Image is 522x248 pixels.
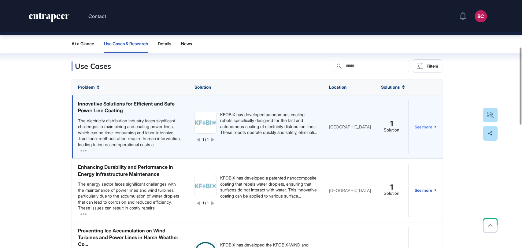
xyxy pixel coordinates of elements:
[384,127,399,133] div: Solution
[329,85,346,90] span: Location
[104,41,148,46] span: Use Cases & Research
[195,175,216,197] img: image
[78,118,182,148] div: The electricity distribution industry faces significant challenges in maintaining and coating pow...
[78,85,94,90] span: Problem
[158,35,171,53] button: Details
[390,121,393,127] span: 1
[104,35,148,53] button: Use Cases & Research
[475,10,487,22] button: BC
[194,112,217,134] a: image
[72,41,94,46] span: At a Glance
[78,164,182,177] div: Enhancing Durability and Performance in Energy Infrastructure Maintenance
[329,124,369,129] div: [GEOGRAPHIC_DATA]
[384,191,399,196] div: Solution
[329,188,369,193] div: [GEOGRAPHIC_DATA]
[390,184,393,190] span: 1
[195,112,216,133] img: image
[220,112,317,135] div: KFOBIX has developed autonomous coating robots specifically designed for the fast and autonomous ...
[202,137,209,143] div: 1 / 1
[78,100,182,114] div: Innovative Solutions for Efficient and Safe Power Line Coating
[220,175,317,199] div: KFOBIX has developed a patented nanocomposite coating that repels water droplets, ensuring that s...
[78,227,182,248] div: Preventing Ice Accumulation on Wind Turbines and Power Lines in Harsh Weather Co...
[28,13,70,24] a: entrapeer-logo
[427,64,438,68] div: Filters
[194,175,217,197] a: image
[75,61,111,71] h3: Use Cases
[415,164,437,217] a: See more
[72,35,94,53] button: At a Glance
[381,85,400,90] span: Solutions
[78,181,182,211] div: The energy sector faces significant challenges with the maintenance of power lines and wind turbi...
[202,201,209,206] div: 1 / 1
[88,12,106,20] button: Contact
[158,41,171,46] span: Details
[413,59,442,73] button: Filters
[181,35,197,53] button: News
[415,100,437,154] a: See more
[181,41,192,46] span: News
[194,85,211,90] span: Solution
